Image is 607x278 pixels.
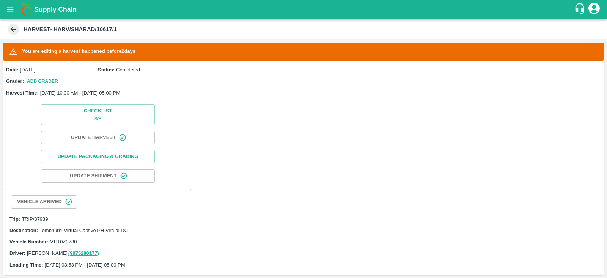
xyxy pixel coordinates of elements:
span: [DATE] [20,67,36,73]
label: Destination: [9,227,38,233]
div: customer-support [574,3,587,16]
button: Update Packaging & Grading [41,150,155,163]
span: Checklist [84,107,112,122]
a: (9975280177) [68,250,99,256]
span: Tembhurni Virtual Captive PH Virtual DC [39,227,128,233]
button: Add Grader [27,77,58,85]
label: Harvest Time: [6,90,39,96]
button: Checklist8/8 [41,104,155,125]
p: 8 / 8 [84,115,112,123]
span: TRIP/87939 [22,216,48,222]
button: Vehicle Arrived [11,195,77,208]
span: [DATE] 10:00 AM - [DATE] 05:00 PM [40,90,120,96]
label: Grader: [6,78,24,84]
label: Loading Time: [9,262,43,268]
label: Vehicle Number: [9,239,48,245]
button: Update Harvest [41,131,155,144]
span: Update Shipment [70,172,116,180]
span: MH10Z3780 [50,239,77,245]
div: account of current user [587,2,601,17]
b: Supply Chain [34,6,77,13]
span: [PERSON_NAME] [27,250,100,256]
b: HARVEST- HARV/SHARAD/10617/1 [24,26,117,32]
label: Trip: [9,216,20,222]
button: open drawer [2,1,19,18]
span: [DATE] 03:53 PM - [DATE] 05:00 PM [45,262,125,268]
b: You are editing a harvest happened before 2 days [22,48,135,54]
button: Update Shipment [41,169,155,183]
label: Date: [6,67,19,73]
label: Status: [98,67,115,73]
label: Driver: [9,250,25,256]
img: logo [19,2,34,17]
span: Completed [116,67,140,73]
a: Supply Chain [34,4,574,15]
